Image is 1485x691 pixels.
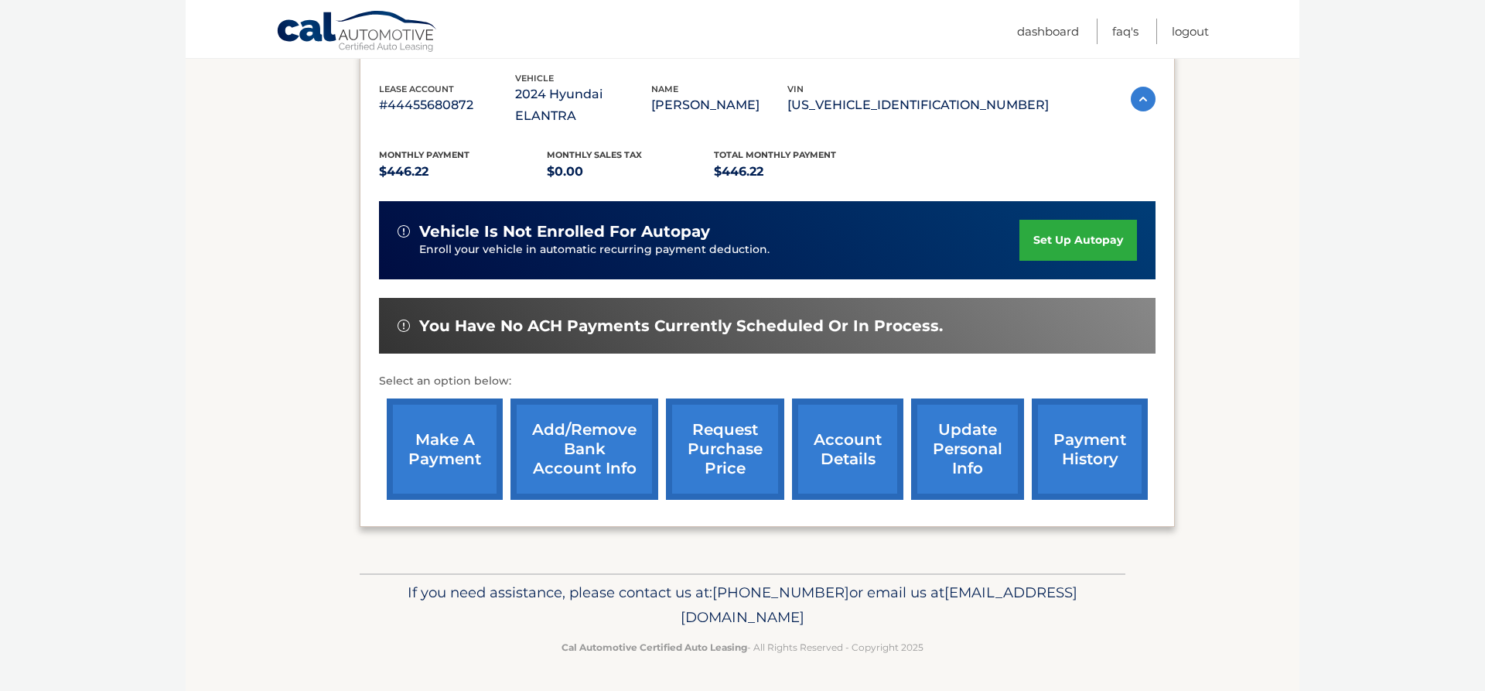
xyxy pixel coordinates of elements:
span: vehicle is not enrolled for autopay [419,222,710,241]
p: Select an option below: [379,372,1156,391]
img: alert-white.svg [398,320,410,332]
span: Total Monthly Payment [714,149,836,160]
a: Cal Automotive [276,10,439,55]
p: - All Rights Reserved - Copyright 2025 [370,639,1115,655]
p: If you need assistance, please contact us at: or email us at [370,580,1115,630]
a: Dashboard [1017,19,1079,44]
a: make a payment [387,399,503,500]
span: [EMAIL_ADDRESS][DOMAIN_NAME] [681,583,1077,626]
span: You have no ACH payments currently scheduled or in process. [419,316,943,336]
a: account details [792,399,903,500]
a: request purchase price [666,399,784,500]
p: #44455680872 [379,94,515,116]
span: name [651,84,678,94]
p: $446.22 [714,161,882,183]
span: Monthly sales Tax [547,149,642,160]
a: update personal info [911,399,1024,500]
a: Add/Remove bank account info [510,399,658,500]
p: Enroll your vehicle in automatic recurring payment deduction. [419,241,1019,258]
a: payment history [1032,399,1148,500]
p: 2024 Hyundai ELANTRA [515,84,651,127]
a: Logout [1172,19,1209,44]
p: $0.00 [547,161,715,183]
strong: Cal Automotive Certified Auto Leasing [562,641,747,653]
img: accordion-active.svg [1131,87,1156,111]
span: Monthly Payment [379,149,469,160]
span: vehicle [515,73,554,84]
span: lease account [379,84,454,94]
a: set up autopay [1019,220,1137,261]
span: [PHONE_NUMBER] [712,583,849,601]
img: alert-white.svg [398,225,410,238]
p: $446.22 [379,161,547,183]
p: [US_VEHICLE_IDENTIFICATION_NUMBER] [787,94,1049,116]
p: [PERSON_NAME] [651,94,787,116]
a: FAQ's [1112,19,1138,44]
span: vin [787,84,804,94]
